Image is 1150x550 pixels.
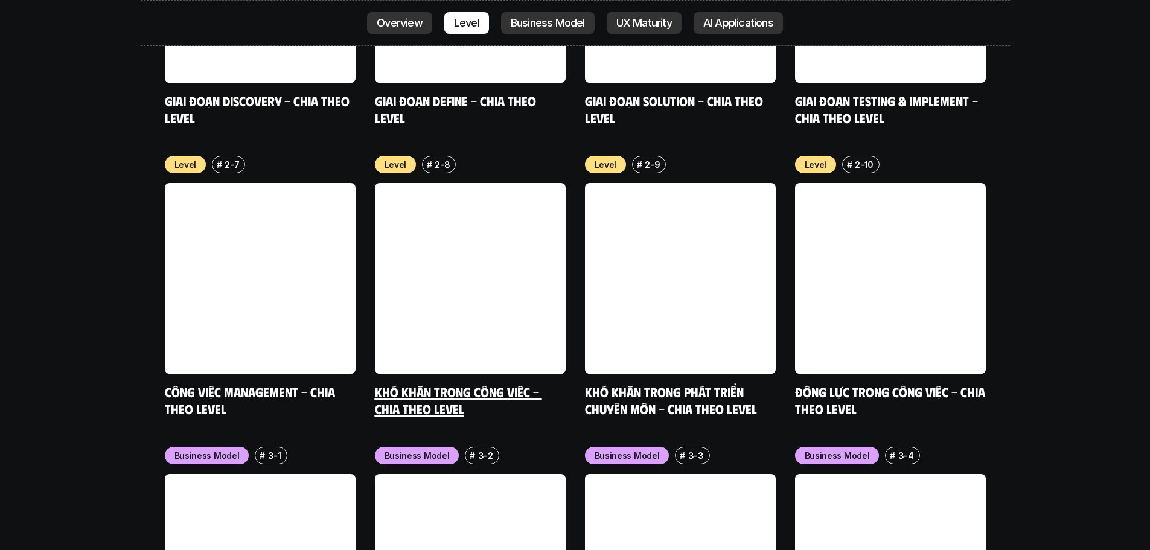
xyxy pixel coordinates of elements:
p: Business Model [595,449,660,462]
h6: # [427,160,432,169]
p: 3-1 [268,449,281,462]
p: 3-2 [478,449,493,462]
h6: # [847,160,852,169]
p: 2-7 [225,158,239,171]
a: Động lực trong công việc - Chia theo Level [795,383,988,417]
h6: # [890,451,895,460]
p: Level [595,158,617,171]
a: Giai đoạn Testing & Implement - Chia theo Level [795,92,981,126]
a: Overview [367,12,432,34]
p: Level [805,158,827,171]
h6: # [260,451,265,460]
h6: # [217,160,222,169]
p: Level [174,158,197,171]
a: Giai đoạn Define - Chia theo Level [375,92,539,126]
h6: # [680,451,685,460]
a: Giai đoạn Discovery - Chia theo Level [165,92,353,126]
a: Giai đoạn Solution - Chia theo Level [585,92,766,126]
p: 2-10 [855,158,874,171]
h6: # [637,160,642,169]
h6: # [470,451,475,460]
p: Business Model [385,449,450,462]
a: Khó khăn trong công việc - Chia theo Level [375,383,542,417]
p: Level [385,158,407,171]
p: 2-9 [645,158,660,171]
a: Khó khăn trong phát triển chuyên môn - Chia theo level [585,383,757,417]
a: Công việc Management - Chia theo level [165,383,338,417]
p: 3-4 [898,449,914,462]
p: Business Model [174,449,240,462]
p: 2-8 [435,158,450,171]
p: 3-3 [688,449,704,462]
p: Business Model [805,449,870,462]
